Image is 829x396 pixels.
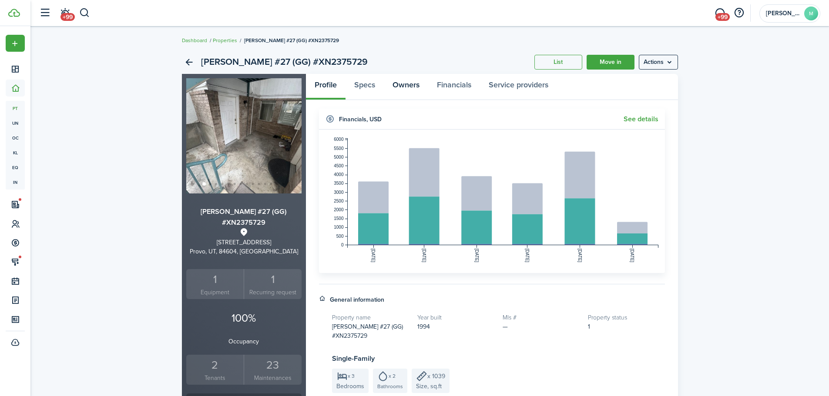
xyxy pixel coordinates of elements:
[6,175,25,190] a: in
[588,322,590,331] span: 1
[417,313,494,322] h5: Year built
[766,10,801,17] span: Monica
[332,322,403,340] span: [PERSON_NAME] #27 (GG) #XN2375729
[182,37,207,44] a: Dashboard
[246,271,299,288] div: 1
[346,74,384,100] a: Specs
[503,313,579,322] h5: Mls #
[332,313,409,322] h5: Property name
[334,207,344,212] tspan: 2000
[630,249,634,263] tspan: [DATE]
[339,115,382,124] h4: Financials , USD
[377,383,403,390] span: Bathrooms
[6,116,25,130] a: un
[428,74,480,100] a: Financials
[334,216,344,221] tspan: 1500
[639,55,678,70] button: Open menu
[186,206,302,228] h3: [PERSON_NAME] #27 (GG) #XN2375729
[213,37,237,44] a: Properties
[186,78,302,193] img: Property avatar
[384,74,428,100] a: Owners
[371,249,376,263] tspan: [DATE]
[334,146,344,151] tspan: 5500
[715,13,730,21] span: +99
[60,13,75,21] span: +99
[804,7,818,20] avatar-text: M
[201,55,368,70] h2: [PERSON_NAME] #27 (GG) #XN2375729
[244,269,302,299] a: 1 Recurring request
[246,373,299,383] small: Maintenances
[332,353,665,364] h3: Single-Family
[334,155,344,160] tspan: 5000
[336,234,343,239] tspan: 500
[334,163,344,168] tspan: 4500
[416,382,442,391] span: Size, sq.ft
[348,373,355,379] span: x 3
[341,243,343,247] tspan: 0
[334,181,344,186] tspan: 3500
[186,269,244,299] a: 1Equipment
[186,247,302,256] div: Provo, UT, 84604, [GEOGRAPHIC_DATA]
[186,355,244,385] a: 2Tenants
[57,2,73,24] a: Notifications
[188,271,242,288] div: 1
[525,249,530,263] tspan: [DATE]
[8,9,20,17] img: TenantCloud
[182,55,197,70] a: Back
[334,199,344,203] tspan: 2500
[37,5,53,21] button: Open sidebar
[417,322,430,331] span: 1994
[503,322,508,331] span: —
[624,115,658,123] a: See details
[186,238,302,247] div: [STREET_ADDRESS]
[732,6,746,20] button: Open resource center
[577,249,582,263] tspan: [DATE]
[474,249,479,263] tspan: [DATE]
[188,357,242,373] div: 2
[188,373,242,383] small: Tenants
[427,372,445,381] span: x 1039
[79,6,90,20] button: Search
[389,373,396,379] span: x 2
[186,337,302,346] p: Occupancy
[246,288,299,297] small: Recurring request
[330,295,384,304] h4: General information
[639,55,678,70] menu-btn: Actions
[188,288,242,297] small: Equipment
[534,55,582,70] a: List
[587,55,634,70] a: Move in
[588,313,665,322] h5: Property status
[334,137,344,142] tspan: 6000
[480,74,557,100] a: Service providers
[6,101,25,116] a: pt
[336,382,364,391] span: Bedrooms
[246,357,299,373] div: 23
[244,37,339,44] span: [PERSON_NAME] #27 (GG) #XN2375729
[334,225,344,230] tspan: 1000
[6,145,25,160] a: kl
[6,130,25,145] a: oc
[334,172,344,177] tspan: 4000
[422,249,426,263] tspan: [DATE]
[712,2,728,24] a: Messaging
[334,190,344,195] tspan: 3000
[6,160,25,175] a: eq
[244,355,302,385] a: 23Maintenances
[6,35,25,52] button: Open menu
[186,310,302,326] p: 100%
